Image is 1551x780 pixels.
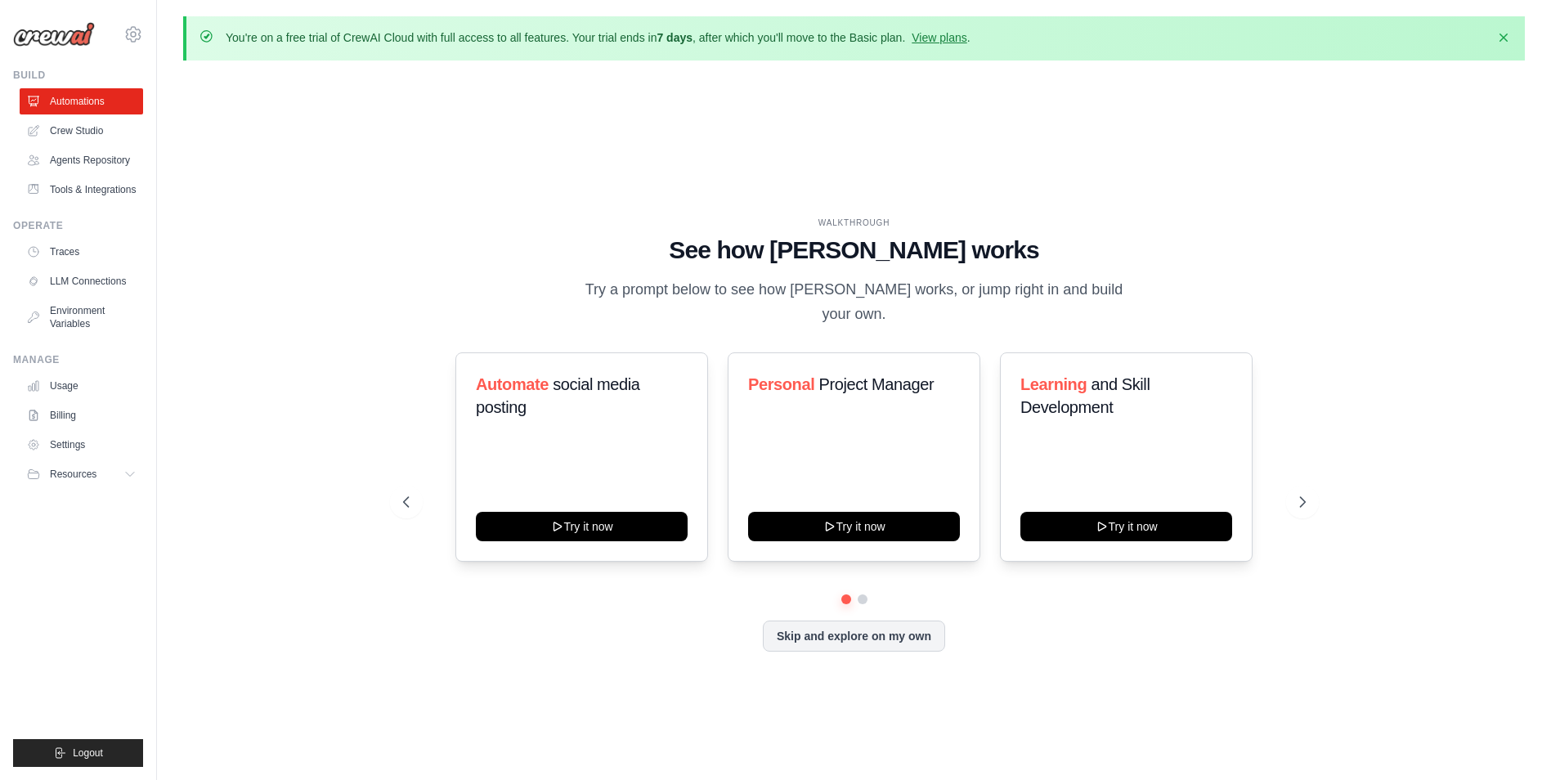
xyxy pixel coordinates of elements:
[763,621,945,652] button: Skip and explore on my own
[403,235,1306,265] h1: See how [PERSON_NAME] works
[20,239,143,265] a: Traces
[748,375,814,393] span: Personal
[13,739,143,767] button: Logout
[20,177,143,203] a: Tools & Integrations
[20,461,143,487] button: Resources
[20,147,143,173] a: Agents Repository
[580,278,1129,326] p: Try a prompt below to see how [PERSON_NAME] works, or jump right in and build your own.
[73,746,103,760] span: Logout
[476,375,640,416] span: social media posting
[818,375,934,393] span: Project Manager
[657,31,693,44] strong: 7 days
[226,29,970,46] p: You're on a free trial of CrewAI Cloud with full access to all features. Your trial ends in , aft...
[912,31,966,44] a: View plans
[13,22,95,47] img: Logo
[13,69,143,82] div: Build
[476,512,688,541] button: Try it now
[748,512,960,541] button: Try it now
[20,118,143,144] a: Crew Studio
[50,468,96,481] span: Resources
[20,268,143,294] a: LLM Connections
[20,402,143,428] a: Billing
[13,219,143,232] div: Operate
[20,298,143,337] a: Environment Variables
[13,353,143,366] div: Manage
[1020,512,1232,541] button: Try it now
[476,375,549,393] span: Automate
[1020,375,1087,393] span: Learning
[20,432,143,458] a: Settings
[403,217,1306,229] div: WALKTHROUGH
[20,88,143,114] a: Automations
[1020,375,1150,416] span: and Skill Development
[20,373,143,399] a: Usage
